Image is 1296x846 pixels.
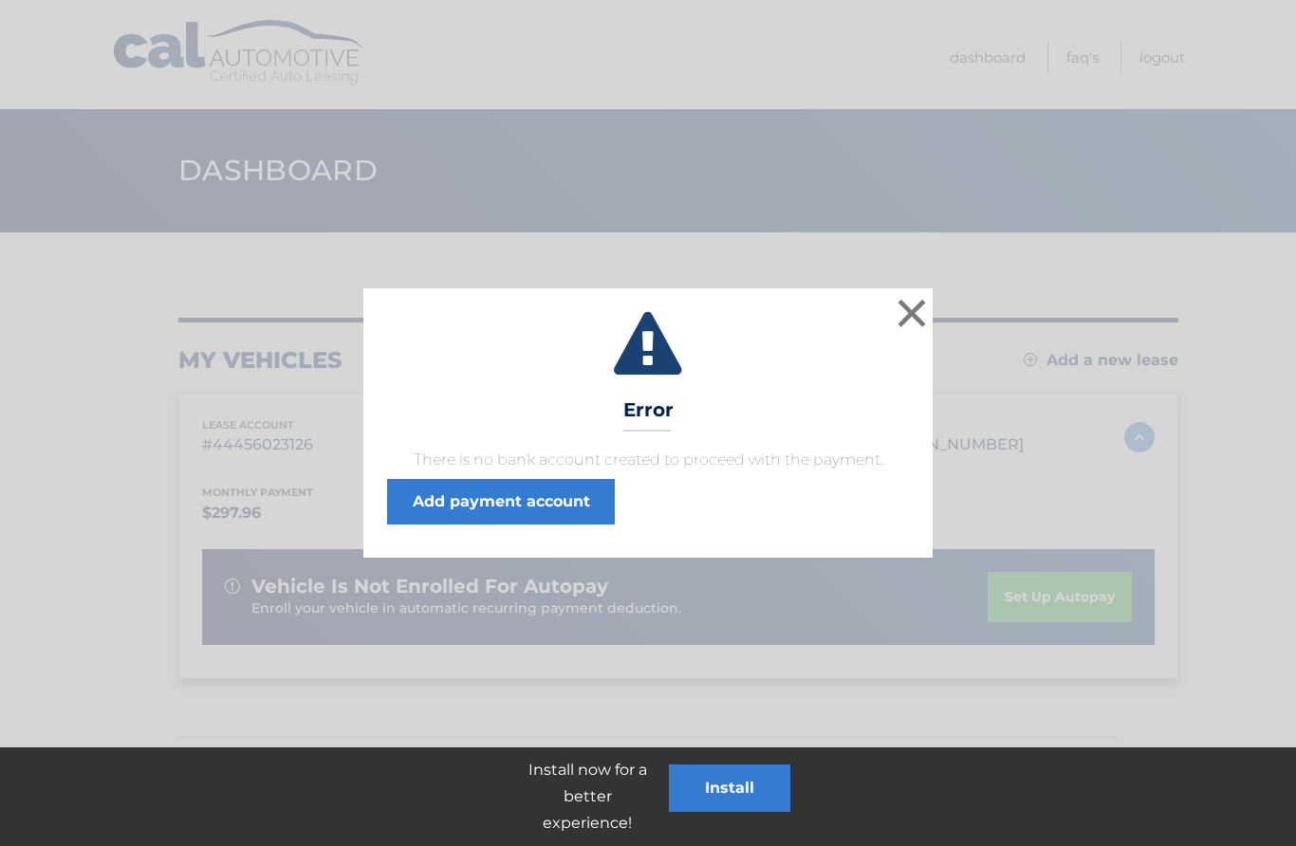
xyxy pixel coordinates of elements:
[893,294,931,332] button: ×
[387,449,909,471] p: There is no bank account created to proceed with the payment.
[623,398,674,432] h3: Error
[506,757,669,837] p: Install now for a better experience!
[387,479,615,524] a: Add payment account
[669,764,790,812] button: Install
